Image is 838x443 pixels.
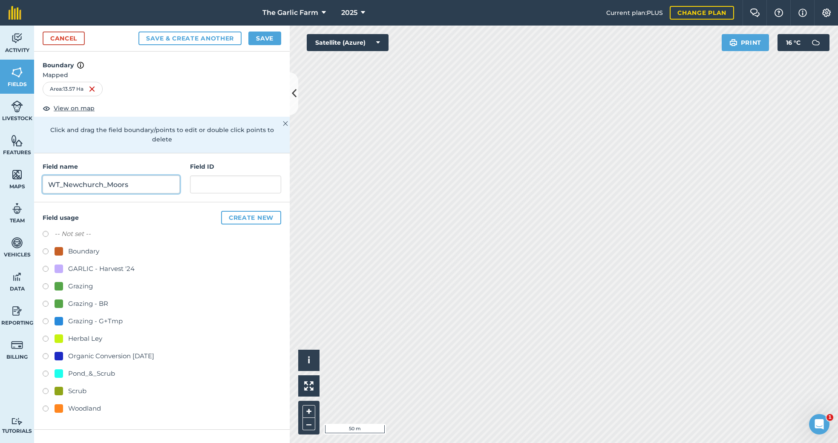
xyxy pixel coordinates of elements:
[11,134,23,147] img: svg+xml;base64,PHN2ZyB4bWxucz0iaHR0cDovL3d3dy53My5vcmcvMjAwMC9zdmciIHdpZHRoPSI1NiIgaGVpZ2h0PSI2MC...
[43,32,85,45] a: Cancel
[308,355,310,365] span: i
[43,82,103,96] div: Area : 13.57 Ha
[11,202,23,215] img: svg+xml;base64,PD94bWwgdmVyc2lvbj0iMS4wIiBlbmNvZGluZz0idXRmLTgiPz4KPCEtLSBHZW5lcmF0b3I6IEFkb2JlIE...
[68,403,101,414] div: Woodland
[43,211,281,224] h4: Field usage
[248,32,281,45] button: Save
[68,386,86,396] div: Scrub
[11,32,23,45] img: svg+xml;base64,PD94bWwgdmVyc2lvbj0iMS4wIiBlbmNvZGluZz0idXRmLTgiPz4KPCEtLSBHZW5lcmF0b3I6IEFkb2JlIE...
[138,32,242,45] button: Save & Create Another
[68,281,93,291] div: Grazing
[11,270,23,283] img: svg+xml;base64,PD94bWwgdmVyc2lvbj0iMS4wIiBlbmNvZGluZz0idXRmLTgiPz4KPCEtLSBHZW5lcmF0b3I6IEFkb2JlIE...
[68,246,99,256] div: Boundary
[807,34,824,51] img: svg+xml;base64,PD94bWwgdmVyc2lvbj0iMS4wIiBlbmNvZGluZz0idXRmLTgiPz4KPCEtLSBHZW5lcmF0b3I6IEFkb2JlIE...
[11,236,23,249] img: svg+xml;base64,PD94bWwgdmVyc2lvbj0iMS4wIiBlbmNvZGluZz0idXRmLTgiPz4KPCEtLSBHZW5lcmF0b3I6IEFkb2JlIE...
[221,211,281,224] button: Create new
[11,417,23,426] img: svg+xml;base64,PD94bWwgdmVyc2lvbj0iMS4wIiBlbmNvZGluZz0idXRmLTgiPz4KPCEtLSBHZW5lcmF0b3I6IEFkb2JlIE...
[304,381,314,391] img: Four arrows, one pointing top left, one top right, one bottom right and the last bottom left
[68,368,115,379] div: Pond_&_Scrub
[729,37,737,48] img: svg+xml;base64,PHN2ZyB4bWxucz0iaHR0cDovL3d3dy53My5vcmcvMjAwMC9zdmciIHdpZHRoPSIxOSIgaGVpZ2h0PSIyNC...
[750,9,760,17] img: Two speech bubbles overlapping with the left bubble in the forefront
[262,8,318,18] span: The Garlic Farm
[43,162,180,171] h4: Field name
[68,299,108,309] div: Grazing - BR
[190,162,281,171] h4: Field ID
[43,103,95,113] button: View on map
[341,8,357,18] span: 2025
[798,8,807,18] img: svg+xml;base64,PHN2ZyB4bWxucz0iaHR0cDovL3d3dy53My5vcmcvMjAwMC9zdmciIHdpZHRoPSIxNyIgaGVpZ2h0PSIxNy...
[11,339,23,351] img: svg+xml;base64,PD94bWwgdmVyc2lvbj0iMS4wIiBlbmNvZGluZz0idXRmLTgiPz4KPCEtLSBHZW5lcmF0b3I6IEFkb2JlIE...
[11,100,23,113] img: svg+xml;base64,PD94bWwgdmVyc2lvbj0iMS4wIiBlbmNvZGluZz0idXRmLTgiPz4KPCEtLSBHZW5lcmF0b3I6IEFkb2JlIE...
[298,350,320,371] button: i
[34,70,290,80] span: Mapped
[778,34,829,51] button: 16 °C
[43,125,281,144] p: Click and drag the field boundary/points to edit or double click points to delete
[809,414,829,434] iframe: Intercom live chat
[774,9,784,17] img: A question mark icon
[34,52,290,70] h4: Boundary
[68,264,135,274] div: GARLIC - Harvest '24
[11,305,23,317] img: svg+xml;base64,PD94bWwgdmVyc2lvbj0iMS4wIiBlbmNvZGluZz0idXRmLTgiPz4KPCEtLSBHZW5lcmF0b3I6IEFkb2JlIE...
[821,9,832,17] img: A cog icon
[11,168,23,181] img: svg+xml;base64,PHN2ZyB4bWxucz0iaHR0cDovL3d3dy53My5vcmcvMjAwMC9zdmciIHdpZHRoPSI1NiIgaGVpZ2h0PSI2MC...
[54,104,95,113] span: View on map
[722,34,769,51] button: Print
[786,34,801,51] span: 16 ° C
[670,6,734,20] a: Change plan
[43,103,50,113] img: svg+xml;base64,PHN2ZyB4bWxucz0iaHR0cDovL3d3dy53My5vcmcvMjAwMC9zdmciIHdpZHRoPSIxOCIgaGVpZ2h0PSIyNC...
[11,66,23,79] img: svg+xml;base64,PHN2ZyB4bWxucz0iaHR0cDovL3d3dy53My5vcmcvMjAwMC9zdmciIHdpZHRoPSI1NiIgaGVpZ2h0PSI2MC...
[68,334,102,344] div: Herbal Ley
[9,6,21,20] img: fieldmargin Logo
[89,84,95,94] img: svg+xml;base64,PHN2ZyB4bWxucz0iaHR0cDovL3d3dy53My5vcmcvMjAwMC9zdmciIHdpZHRoPSIxNiIgaGVpZ2h0PSIyNC...
[302,418,315,430] button: –
[302,405,315,418] button: +
[283,118,288,129] img: svg+xml;base64,PHN2ZyB4bWxucz0iaHR0cDovL3d3dy53My5vcmcvMjAwMC9zdmciIHdpZHRoPSIyMiIgaGVpZ2h0PSIzMC...
[68,351,154,361] div: Organic Conversion [DATE]
[55,229,91,239] label: -- Not set --
[826,414,833,421] span: 1
[307,34,389,51] button: Satellite (Azure)
[77,60,84,70] img: svg+xml;base64,PHN2ZyB4bWxucz0iaHR0cDovL3d3dy53My5vcmcvMjAwMC9zdmciIHdpZHRoPSIxNyIgaGVpZ2h0PSIxNy...
[68,316,123,326] div: Grazing - G+Tmp
[606,8,663,17] span: Current plan : PLUS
